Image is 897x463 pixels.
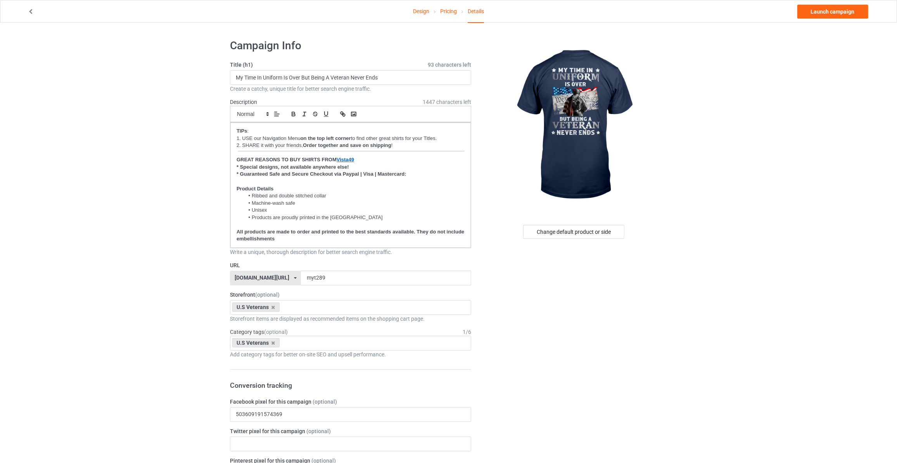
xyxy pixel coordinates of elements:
label: Category tags [230,328,288,336]
div: Add category tags for better on-site SEO and upsell performance. [230,351,471,358]
a: Pricing [440,0,457,22]
li: Ribbed and double stitched collar [244,192,465,199]
span: (optional) [264,329,288,335]
span: 1447 characters left [423,98,471,106]
h1: Campaign Info [230,39,471,53]
strong: * Guaranteed Safe and Secure Checkout via Paypal | Visa | Mastercard: [237,171,406,177]
div: [DOMAIN_NAME][URL] [235,275,289,280]
strong: GREAT REASONS TO BUY SHIRTS FROM [237,157,337,162]
div: Details [468,0,484,23]
div: Change default product or side [523,225,624,239]
li: Machine-wash safe [244,200,465,207]
label: Facebook pixel for this campaign [230,398,471,406]
label: Title (h1) [230,61,471,69]
div: U.S Veterans [232,302,280,312]
span: (optional) [313,399,337,405]
strong: on the top left corner [301,135,351,141]
strong: All products are made to order and printed to the best standards available. They do not include e... [237,229,466,242]
strong: Order together and save on shipping [303,142,391,148]
h3: Conversion tracking [230,381,471,390]
span: 93 characters left [428,61,471,69]
p: 2. SHARE it with your friends, ! [237,142,465,149]
a: Launch campaign [797,5,868,19]
img: Screenshot_at_Jul_03_11-49-29.png [237,150,465,154]
li: Unisex [244,207,465,214]
span: (optional) [306,428,331,434]
span: (optional) [255,292,280,298]
a: Vista49 [337,157,354,162]
label: URL [230,261,471,269]
strong: TIPs [237,128,247,134]
div: Storefront items are displayed as recommended items on the shopping cart page. [230,315,471,323]
label: Description [230,99,257,105]
label: Twitter pixel for this campaign [230,427,471,435]
div: U.S Veterans [232,338,280,347]
div: Create a catchy, unique title for better search engine traffic. [230,85,471,93]
div: Write a unique, thorough description for better search engine traffic. [230,248,471,256]
p: : [237,128,465,135]
p: 1. USE our Navigation Menu to find other great shirts for your Titles. [237,135,465,142]
a: Design [413,0,429,22]
li: Products are proudly printed in the [GEOGRAPHIC_DATA] [244,214,465,221]
strong: * Special designs, not available anywhere else! [237,164,349,170]
div: 1 / 6 [463,328,471,336]
label: Storefront [230,291,471,299]
strong: Product Details [237,186,273,192]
